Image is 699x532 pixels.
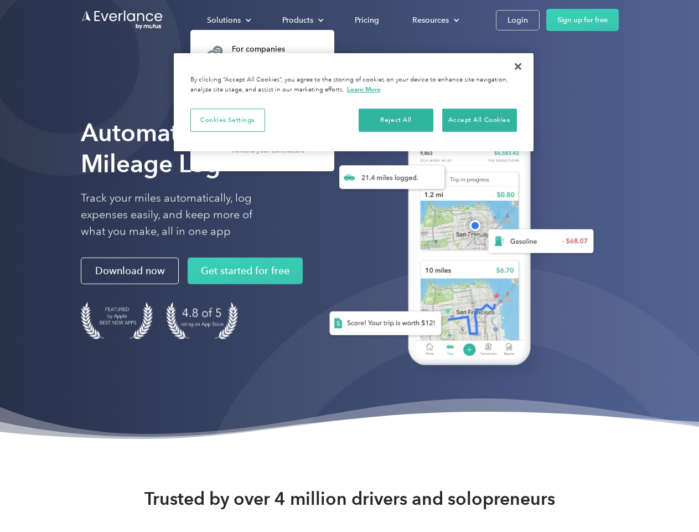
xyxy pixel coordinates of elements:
a: Download now [81,258,179,284]
div: Pricing [355,13,379,27]
div: Products [271,11,333,30]
img: 4.9 out of 5 stars on the app store [166,302,238,339]
a: For companiesEasy vehicle reimbursements [196,37,325,73]
a: More information about your privacy, opens in a new tab [347,85,381,93]
div: Products [282,13,313,27]
div: Login [508,13,528,27]
a: Go to homepage [81,9,164,30]
strong: Trusted by over 4 million drivers and solopreneurs [144,488,555,510]
a: Sign up for free [546,9,619,31]
div: Solutions [196,11,260,30]
button: Reject All [359,109,433,132]
div: By clicking “Accept All Cookies”, you agree to the storing of cookies on your device to enhance s... [190,75,517,95]
a: Get started for free [188,258,303,284]
a: Pricing [344,11,390,30]
button: Close [506,54,530,79]
div: Cookie banner [174,53,534,151]
div: Resources [401,11,468,30]
div: Resources [412,13,449,27]
button: Cookies Settings [190,109,265,132]
div: Solutions [207,13,241,27]
a: Login [496,10,540,30]
p: Track your miles automatically, log expenses easily, and keep more of what you make, all in one app [81,190,278,240]
nav: Solutions [190,30,334,171]
button: Accept All Cookies [442,109,517,132]
div: Privacy [174,53,534,151]
img: Everlance, mileage tracker app, expense tracking app [312,105,603,382]
div: For companies [232,44,320,55]
img: Badge for Featured by Apple Best New Apps [81,302,153,339]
